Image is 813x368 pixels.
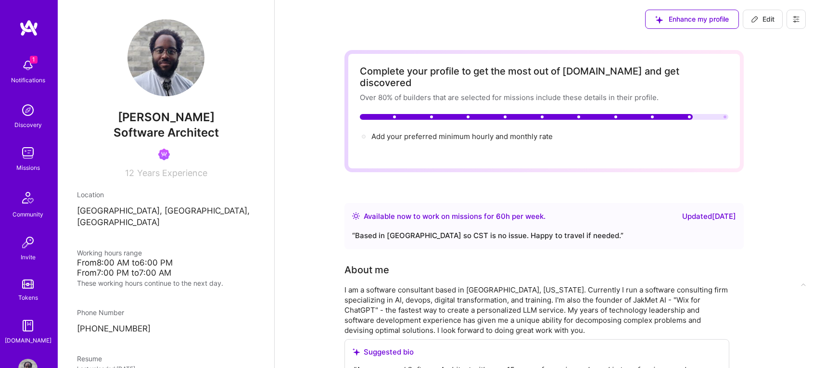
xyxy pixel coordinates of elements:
img: bell [18,56,38,75]
img: User Avatar [127,19,204,96]
button: Enhance my profile [645,10,739,29]
div: Tokens [18,292,38,303]
span: Resume [77,355,102,363]
div: These working hours continue to the next day. [77,278,255,288]
div: Over 80% of builders that are selected for missions include these details in their profile. [360,92,728,102]
img: Been on Mission [158,149,170,160]
span: Phone Number [77,308,124,317]
img: Community [16,186,39,209]
span: 60 [496,212,506,221]
i: icon SuggestedTeams [353,348,360,355]
div: Missions [16,163,40,173]
div: Location [77,190,255,200]
i: icon SuggestedTeams [655,16,663,24]
button: Edit [743,10,783,29]
span: Software Architect [114,126,219,140]
div: “ Based in [GEOGRAPHIC_DATA] so CST is no issue. Happy to travel if needed. ” [352,230,736,241]
p: [PHONE_NUMBER] [77,323,255,335]
div: I am a software consultant based in [GEOGRAPHIC_DATA], [US_STATE]. Currently I run a software con... [344,285,729,335]
img: Invite [18,233,38,252]
p: [GEOGRAPHIC_DATA], [GEOGRAPHIC_DATA], [GEOGRAPHIC_DATA] [77,205,255,228]
div: Discovery [14,120,42,130]
div: Community [13,209,43,219]
span: 1 [30,56,38,63]
div: From 7:00 PM to 7:00 AM [77,268,255,278]
div: Updated [DATE] [682,211,736,222]
div: Suggested bio [353,347,721,357]
div: Invite [21,252,36,262]
span: Enhance my profile [655,14,729,24]
img: Availability [352,212,360,220]
span: Working hours range [77,249,142,257]
div: Notifications [11,75,45,85]
div: From 8:00 AM to 6:00 PM [77,258,255,268]
img: tokens [22,279,34,289]
span: [PERSON_NAME] [77,110,255,125]
img: logo [19,19,38,37]
div: About me [344,263,389,277]
div: Complete your profile to get the most out of [DOMAIN_NAME] and get discovered [360,65,728,89]
span: 12 [125,168,134,178]
img: guide book [18,316,38,335]
span: Edit [751,14,775,24]
img: teamwork [18,143,38,163]
span: Add your preferred minimum hourly and monthly rate [371,132,553,141]
img: discovery [18,101,38,120]
span: Years Experience [137,168,207,178]
div: Available now to work on missions for h per week . [364,211,546,222]
div: [DOMAIN_NAME] [5,335,51,345]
